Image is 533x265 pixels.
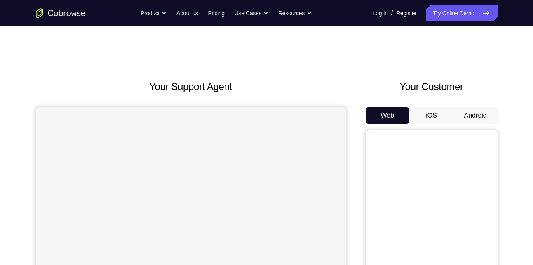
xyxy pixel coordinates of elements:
[141,5,167,21] button: Product
[176,5,198,21] a: About us
[373,5,388,21] a: Log In
[366,79,498,94] h2: Your Customer
[391,8,393,18] span: /
[409,107,453,124] button: iOS
[208,5,224,21] a: Pricing
[396,5,416,21] a: Register
[36,8,85,18] a: Go to the home page
[453,107,498,124] button: Android
[366,107,410,124] button: Web
[426,5,497,21] a: Try Online Demo
[278,5,312,21] button: Resources
[235,5,268,21] button: Use Cases
[36,79,346,94] h2: Your Support Agent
